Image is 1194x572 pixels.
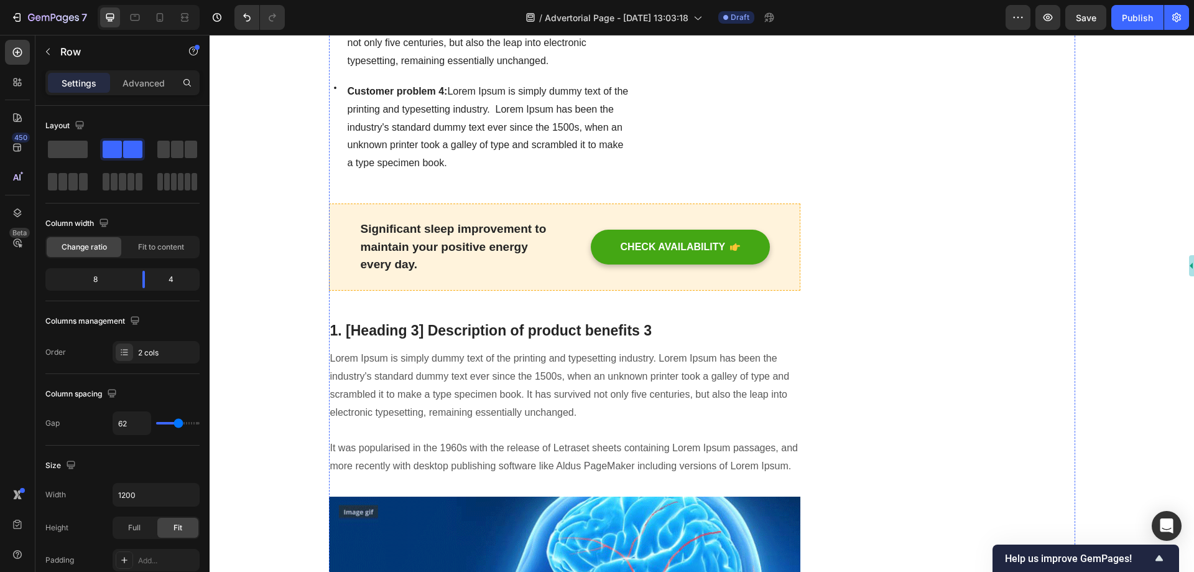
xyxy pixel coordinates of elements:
div: 8 [48,271,132,288]
div: Gap [45,418,60,429]
div: Columns management [45,313,142,330]
p: Advanced [123,77,165,90]
div: Column width [45,215,111,232]
iframe: Design area [210,35,1194,572]
div: Layout [45,118,87,134]
div: Size [45,457,78,474]
span: Full [128,522,141,533]
input: Auto [113,412,150,434]
input: Auto [113,484,199,506]
div: Padding [45,555,74,566]
span: Fit [174,522,182,533]
span: Change ratio [62,241,107,253]
div: Add... [138,555,197,566]
button: 7 [5,5,93,30]
div: Publish [1122,11,1153,24]
p: Lorem Ipsum is simply dummy text of the printing and typesetting industry. Lorem Ipsum has been t... [121,315,590,441]
p: Settings [62,77,96,90]
p: Row [60,44,166,59]
span: Save [1076,12,1096,23]
div: 450 [12,133,30,143]
div: 4 [155,271,197,288]
div: CHECK AVAILABILITY [411,205,516,220]
span: Draft [731,12,749,23]
div: Column spacing [45,386,119,403]
p: 7 [81,10,87,25]
div: 2 cols [138,347,197,359]
span: Advertorial Page - [DATE] 13:03:18 [545,11,688,24]
div: Height [45,522,68,533]
button: CHECK AVAILABILITY [381,195,561,230]
button: Save [1065,5,1106,30]
button: Publish [1111,5,1164,30]
div: Undo/Redo [234,5,285,30]
div: Beta [9,228,30,238]
span: / [539,11,542,24]
span: Fit to content [138,241,184,253]
div: Width [45,489,66,500]
span: Help us improve GemPages! [1005,553,1152,565]
div: Open Intercom Messenger [1152,511,1182,541]
button: Show survey - Help us improve GemPages! [1005,551,1167,566]
div: Order [45,347,66,358]
p: 1. [Heading 3] Description of product benefits 3 [121,287,590,306]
